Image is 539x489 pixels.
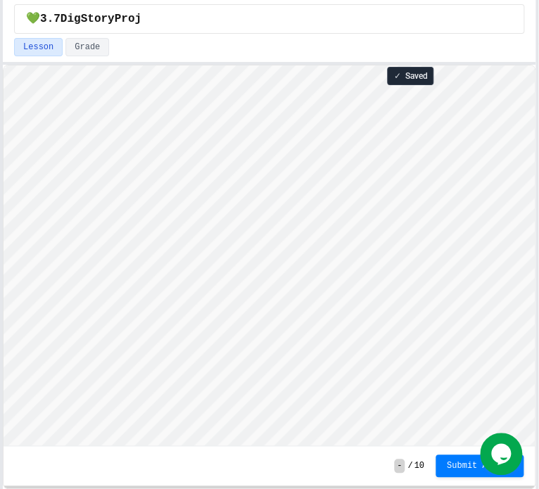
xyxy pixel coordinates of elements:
[26,11,141,27] span: 💚3.7DigStoryProj
[393,70,400,82] span: ✓
[394,459,405,473] span: -
[414,460,424,471] span: 10
[65,38,109,56] button: Grade
[447,460,513,471] span: Submit Answer
[480,433,525,475] iframe: chat widget
[407,460,412,471] span: /
[4,65,535,445] iframe: Snap! Programming Environment
[405,70,427,82] span: Saved
[436,455,524,477] button: Submit Answer
[14,38,63,56] button: Lesson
